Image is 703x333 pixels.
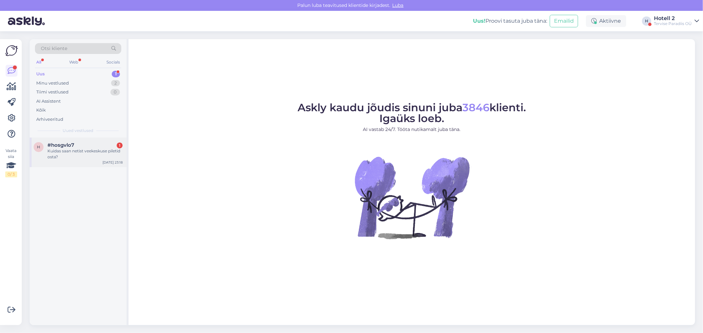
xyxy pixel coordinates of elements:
div: Kuidas saan netist veekeskuse piletid osta? [47,148,123,160]
span: 3846 [462,101,489,114]
div: All [35,58,43,66]
span: Luba [391,2,406,8]
span: Uued vestlused [63,128,94,134]
div: 1 [117,142,123,148]
div: AI Assistent [36,98,61,105]
span: Askly kaudu jõudis sinuni juba klienti. Igaüks loeb. [298,101,526,125]
b: Uus! [473,18,485,24]
span: #hosgvlo7 [47,142,74,148]
span: Otsi kliente [41,45,67,52]
div: Web [68,58,80,66]
div: Hotell 2 [654,16,692,21]
img: No Chat active [353,138,471,257]
a: Hotell 2Tervise Paradiis OÜ [654,16,699,26]
div: Minu vestlused [36,80,69,87]
p: AI vastab 24/7. Tööta nutikamalt juba täna. [298,126,526,133]
div: H [642,16,651,26]
div: Proovi tasuta juba täna: [473,17,547,25]
span: h [37,144,40,149]
div: 2 [111,80,120,87]
div: Tiimi vestlused [36,89,69,95]
div: Aktiivne [586,15,626,27]
div: [DATE] 23:18 [103,160,123,165]
div: Socials [105,58,121,66]
div: 0 / 3 [5,171,17,177]
div: 0 [110,89,120,95]
div: Arhiveeritud [36,116,63,123]
div: Uus [36,71,45,77]
div: Vaata siia [5,148,17,177]
div: Tervise Paradiis OÜ [654,21,692,26]
div: 1 [112,71,120,77]
img: Askly Logo [5,44,18,57]
div: Kõik [36,107,46,114]
button: Emailid [550,15,578,27]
